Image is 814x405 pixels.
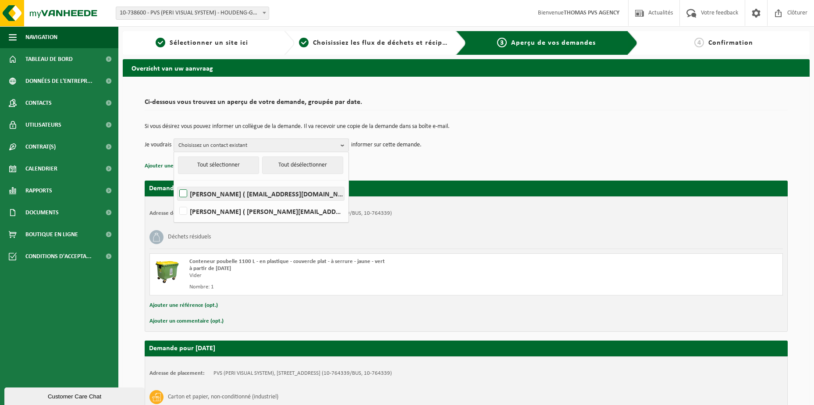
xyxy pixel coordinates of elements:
button: Choisissez un contact existant [174,139,349,152]
a: 1Sélectionner un site ici [127,38,277,48]
h3: Déchets résiduels [168,230,211,244]
span: Tableau de bord [25,48,73,70]
span: 10-738600 - PVS (PERI VISUAL SYSTEM) - HOUDENG-GOEGNIES [116,7,269,20]
label: [PERSON_NAME] ( [PERSON_NAME][EMAIL_ADDRESS][DOMAIN_NAME] ) [178,205,344,218]
span: 3 [497,38,507,47]
button: Tout désélectionner [262,156,343,174]
span: Utilisateurs [25,114,61,136]
button: Ajouter un commentaire (opt.) [149,316,224,327]
span: Choisissiez les flux de déchets et récipients [313,39,459,46]
span: 1 [156,38,165,47]
span: Sélectionner un site ici [170,39,248,46]
p: Si vous désirez vous pouvez informer un collègue de la demande. Il va recevoir une copie de la de... [145,124,788,130]
h3: Carton et papier, non-conditionné (industriel) [168,390,278,404]
span: Documents [25,202,59,224]
div: Vider [189,272,501,279]
img: WB-1100-HPE-GN-51.png [154,258,181,284]
span: Aperçu de vos demandes [511,39,596,46]
label: [PERSON_NAME] ( [EMAIL_ADDRESS][DOMAIN_NAME] ) [178,187,344,200]
strong: Demande pour [DATE] [149,185,215,192]
h2: Overzicht van uw aanvraag [123,59,810,76]
p: Je voudrais [145,139,171,152]
span: Conditions d'accepta... [25,245,92,267]
button: Ajouter une référence (opt.) [145,160,213,172]
span: Boutique en ligne [25,224,78,245]
span: Calendrier [25,158,57,180]
span: 2 [299,38,309,47]
span: 10-738600 - PVS (PERI VISUAL SYSTEM) - HOUDENG-GOEGNIES [116,7,269,19]
a: 2Choisissiez les flux de déchets et récipients [299,38,449,48]
span: Contrat(s) [25,136,56,158]
span: 4 [694,38,704,47]
p: informer sur cette demande. [351,139,422,152]
h2: Ci-dessous vous trouvez un aperçu de votre demande, groupée par date. [145,99,788,110]
iframe: chat widget [4,386,146,405]
span: Conteneur poubelle 1100 L - en plastique - couvercle plat - à serrure - jaune - vert [189,259,385,264]
strong: Adresse de placement: [149,210,205,216]
span: Données de l'entrepr... [25,70,92,92]
strong: à partir de [DATE] [189,266,231,271]
span: Rapports [25,180,52,202]
strong: Demande pour [DATE] [149,345,215,352]
button: Ajouter une référence (opt.) [149,300,218,311]
strong: THOMAS PVS AGENCY [564,10,619,16]
strong: Adresse de placement: [149,370,205,376]
span: Choisissez un contact existant [178,139,337,152]
button: Tout sélectionner [178,156,259,174]
span: Contacts [25,92,52,114]
div: Nombre: 1 [189,284,501,291]
span: Confirmation [708,39,753,46]
td: PVS (PERI VISUAL SYSTEM), [STREET_ADDRESS] (10-764339/BUS, 10-764339) [213,370,392,377]
span: Navigation [25,26,57,48]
